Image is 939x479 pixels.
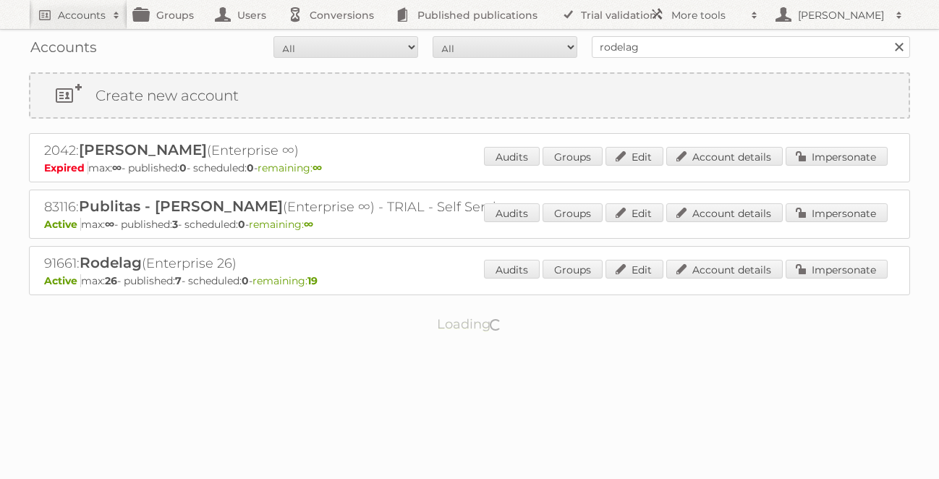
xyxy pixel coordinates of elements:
[44,198,551,216] h2: 83116: (Enterprise ∞) - TRIAL - Self Service
[666,260,783,279] a: Account details
[606,147,663,166] a: Edit
[44,274,895,287] p: max: - published: - scheduled: -
[79,141,207,158] span: [PERSON_NAME]
[242,274,249,287] strong: 0
[484,260,540,279] a: Audits
[543,260,603,279] a: Groups
[172,218,178,231] strong: 3
[304,218,313,231] strong: ∞
[175,274,182,287] strong: 7
[44,218,81,231] span: Active
[666,147,783,166] a: Account details
[58,8,106,22] h2: Accounts
[105,274,117,287] strong: 26
[307,274,318,287] strong: 19
[313,161,322,174] strong: ∞
[79,198,283,215] span: Publitas - [PERSON_NAME]
[786,260,888,279] a: Impersonate
[543,203,603,222] a: Groups
[391,310,548,339] p: Loading
[794,8,888,22] h2: [PERSON_NAME]
[252,274,318,287] span: remaining:
[247,161,254,174] strong: 0
[30,74,909,117] a: Create new account
[112,161,122,174] strong: ∞
[786,203,888,222] a: Impersonate
[606,260,663,279] a: Edit
[80,254,142,271] span: Rodelag
[671,8,744,22] h2: More tools
[44,161,895,174] p: max: - published: - scheduled: -
[179,161,187,174] strong: 0
[44,274,81,287] span: Active
[44,161,88,174] span: Expired
[44,218,895,231] p: max: - published: - scheduled: -
[238,218,245,231] strong: 0
[249,218,313,231] span: remaining:
[44,254,551,273] h2: 91661: (Enterprise 26)
[666,203,783,222] a: Account details
[484,203,540,222] a: Audits
[606,203,663,222] a: Edit
[44,141,551,160] h2: 2042: (Enterprise ∞)
[105,218,114,231] strong: ∞
[484,147,540,166] a: Audits
[258,161,322,174] span: remaining:
[543,147,603,166] a: Groups
[786,147,888,166] a: Impersonate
